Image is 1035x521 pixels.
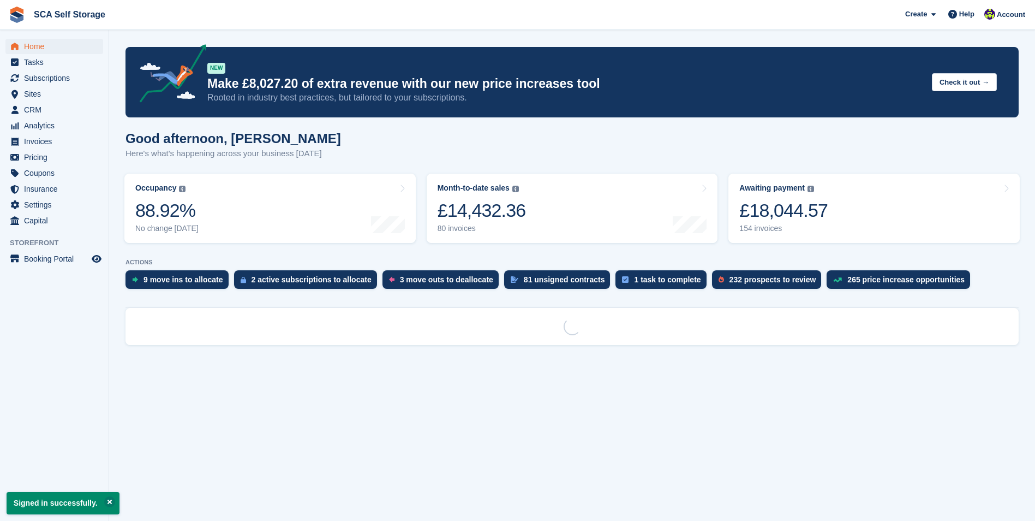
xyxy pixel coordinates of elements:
a: menu [5,165,103,181]
a: menu [5,213,103,228]
img: contract_signature_icon-13c848040528278c33f63329250d36e43548de30e8caae1d1a13099fd9432cc5.svg [511,276,518,283]
h1: Good afternoon, [PERSON_NAME] [125,131,341,146]
div: 9 move ins to allocate [143,275,223,284]
a: menu [5,197,103,212]
a: Awaiting payment £18,044.57 154 invoices [728,174,1020,243]
span: Sites [24,86,89,102]
div: NEW [207,63,225,74]
span: Storefront [10,238,109,248]
button: Check it out → [932,73,997,91]
a: Occupancy 88.92% No change [DATE] [124,174,416,243]
img: prospect-51fa495bee0391a8d652442698ab0144808aea92771e9ea1ae160a38d050c398.svg [719,276,724,283]
div: 232 prospects to review [729,275,816,284]
img: icon-info-grey-7440780725fd019a000dd9b08b2336e03edf1995a4989e88bcd33f0948082b44.svg [179,186,186,192]
span: Subscriptions [24,70,89,86]
span: Help [959,9,974,20]
img: price-adjustments-announcement-icon-8257ccfd72463d97f412b2fc003d46551f7dbcb40ab6d574587a9cd5c0d94... [130,44,207,106]
div: 265 price increase opportunities [847,275,965,284]
div: £18,044.57 [739,199,828,222]
a: 9 move ins to allocate [125,270,234,294]
span: Invoices [24,134,89,149]
div: Awaiting payment [739,183,805,193]
a: menu [5,150,103,165]
span: Capital [24,213,89,228]
a: 2 active subscriptions to allocate [234,270,382,294]
div: £14,432.36 [438,199,526,222]
div: 81 unsigned contracts [524,275,605,284]
a: menu [5,102,103,117]
span: CRM [24,102,89,117]
p: Rooted in industry best practices, but tailored to your subscriptions. [207,92,923,104]
span: Home [24,39,89,54]
a: 265 price increase opportunities [827,270,976,294]
span: Tasks [24,55,89,70]
p: Make £8,027.20 of extra revenue with our new price increases tool [207,76,923,92]
div: 2 active subscriptions to allocate [252,275,372,284]
a: 81 unsigned contracts [504,270,616,294]
div: 88.92% [135,199,199,222]
img: task-75834270c22a3079a89374b754ae025e5fb1db73e45f91037f5363f120a921f8.svg [622,276,629,283]
div: No change [DATE] [135,224,199,233]
img: active_subscription_to_allocate_icon-d502201f5373d7db506a760aba3b589e785aa758c864c3986d89f69b8ff3... [241,276,246,283]
span: Analytics [24,118,89,133]
img: Thomas Webb [984,9,995,20]
p: Signed in successfully. [7,492,119,514]
a: Month-to-date sales £14,432.36 80 invoices [427,174,718,243]
a: menu [5,39,103,54]
p: ACTIONS [125,259,1019,266]
div: Month-to-date sales [438,183,510,193]
a: SCA Self Storage [29,5,110,23]
div: 3 move outs to deallocate [400,275,493,284]
img: icon-info-grey-7440780725fd019a000dd9b08b2336e03edf1995a4989e88bcd33f0948082b44.svg [512,186,519,192]
a: Preview store [90,252,103,265]
a: 3 move outs to deallocate [382,270,504,294]
span: Account [997,9,1025,20]
span: Settings [24,197,89,212]
img: price_increase_opportunities-93ffe204e8149a01c8c9dc8f82e8f89637d9d84a8eef4429ea346261dce0b2c0.svg [833,277,842,282]
span: Create [905,9,927,20]
span: Coupons [24,165,89,181]
span: Pricing [24,150,89,165]
img: icon-info-grey-7440780725fd019a000dd9b08b2336e03edf1995a4989e88bcd33f0948082b44.svg [807,186,814,192]
span: Insurance [24,181,89,197]
a: menu [5,134,103,149]
img: move_ins_to_allocate_icon-fdf77a2bb77ea45bf5b3d319d69a93e2d87916cf1d5bf7949dd705db3b84f3ca.svg [132,276,138,283]
a: menu [5,118,103,133]
a: menu [5,70,103,86]
p: Here's what's happening across your business [DATE] [125,147,341,160]
div: 154 invoices [739,224,828,233]
img: move_outs_to_deallocate_icon-f764333ba52eb49d3ac5e1228854f67142a1ed5810a6f6cc68b1a99e826820c5.svg [389,276,394,283]
div: Occupancy [135,183,176,193]
div: 80 invoices [438,224,526,233]
a: menu [5,251,103,267]
a: 232 prospects to review [712,270,827,294]
a: menu [5,181,103,197]
a: menu [5,86,103,102]
img: stora-icon-8386f47178a22dfd0bd8f6a31ec36ba5ce8667c1dd55bd0f319d3a0aa187defe.svg [9,7,25,23]
span: Booking Portal [24,251,89,267]
a: 1 task to complete [615,270,711,294]
a: menu [5,55,103,70]
div: 1 task to complete [634,275,701,284]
